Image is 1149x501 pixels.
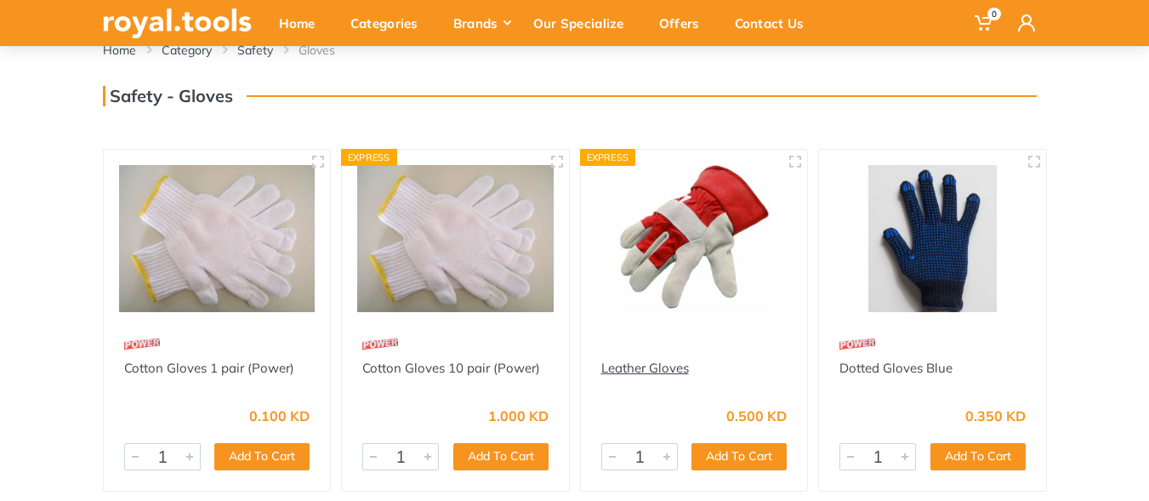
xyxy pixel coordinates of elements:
img: Royal Tools - Leather Gloves [596,165,793,312]
button: Add To Cart [691,443,787,470]
button: Add To Cart [930,443,1026,470]
nav: breadcrumb [103,42,1047,59]
a: Dotted Gloves Blue [839,360,953,376]
a: Cotton Gloves 1 pair (Power) [124,360,294,376]
a: Safety [237,42,273,59]
a: Cotton Gloves 10 pair (Power) [362,360,540,376]
img: 16.webp [839,329,875,359]
a: Category [162,42,212,59]
div: 1.000 KD [488,409,549,423]
div: Categories [338,5,441,41]
div: Contact Us [723,5,828,41]
img: Royal Tools - Dotted Gloves Blue [834,165,1031,312]
li: Gloves [299,42,361,59]
img: 16.webp [362,329,398,359]
button: Add To Cart [214,443,310,470]
img: Royal Tools - Cotton Gloves 10 pair (Power) [357,165,554,312]
img: 1.webp [601,329,637,359]
img: 16.webp [124,329,160,359]
button: Add To Cart [453,443,549,470]
div: Brands [441,5,521,41]
div: Express [341,149,397,166]
h3: Safety - Gloves [103,86,233,106]
div: Express [580,149,636,166]
div: 0.100 KD [249,409,310,423]
div: 0.350 KD [965,409,1026,423]
div: Our Specialize [521,5,647,41]
img: royal.tools Logo [103,9,252,38]
a: Leather Gloves [601,360,689,376]
span: 0 [987,8,1001,20]
div: Offers [647,5,723,41]
div: 0.500 KD [726,409,787,423]
div: Home [267,5,338,41]
img: Royal Tools - Cotton Gloves 1 pair (Power) [119,165,316,312]
a: Home [103,42,136,59]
